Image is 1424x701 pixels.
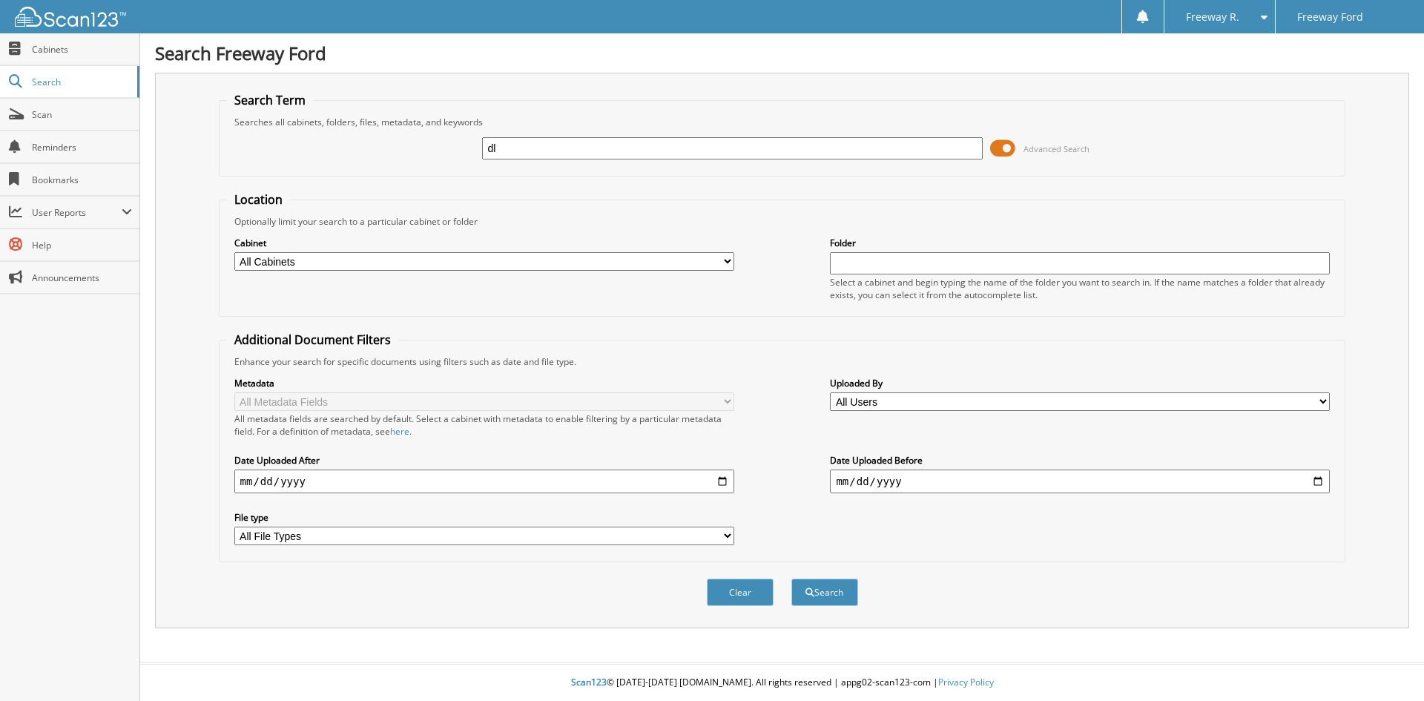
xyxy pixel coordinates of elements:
[140,665,1424,701] div: © [DATE]-[DATE] [DOMAIN_NAME]. All rights reserved | appg02-scan123-com |
[32,108,132,121] span: Scan
[32,43,132,56] span: Cabinets
[830,237,1330,249] label: Folder
[32,76,130,88] span: Search
[1297,13,1363,22] span: Freeway Ford
[32,271,132,284] span: Announcements
[390,425,409,438] a: here
[234,454,734,467] label: Date Uploaded After
[234,470,734,493] input: start
[1350,630,1424,701] iframe: Chat Widget
[234,412,734,438] div: All metadata fields are searched by default. Select a cabinet with metadata to enable filtering b...
[830,276,1330,301] div: Select a cabinet and begin typing the name of the folder you want to search in. If the name match...
[32,141,132,154] span: Reminders
[791,579,858,606] button: Search
[32,174,132,186] span: Bookmarks
[830,454,1330,467] label: Date Uploaded Before
[830,377,1330,389] label: Uploaded By
[227,355,1338,368] div: Enhance your search for specific documents using filters such as date and file type.
[234,237,734,249] label: Cabinet
[227,215,1338,228] div: Optionally limit your search to a particular cabinet or folder
[1186,13,1239,22] span: Freeway R.
[1023,143,1090,154] span: Advanced Search
[830,470,1330,493] input: end
[227,332,398,348] legend: Additional Document Filters
[32,239,132,251] span: Help
[32,206,122,219] span: User Reports
[15,7,126,27] img: scan123-logo-white.svg
[571,676,607,688] span: Scan123
[155,41,1409,65] h1: Search Freeway Ford
[234,377,734,389] label: Metadata
[938,676,994,688] a: Privacy Policy
[227,191,290,208] legend: Location
[227,116,1338,128] div: Searches all cabinets, folders, files, metadata, and keywords
[234,511,734,524] label: File type
[227,92,313,108] legend: Search Term
[707,579,774,606] button: Clear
